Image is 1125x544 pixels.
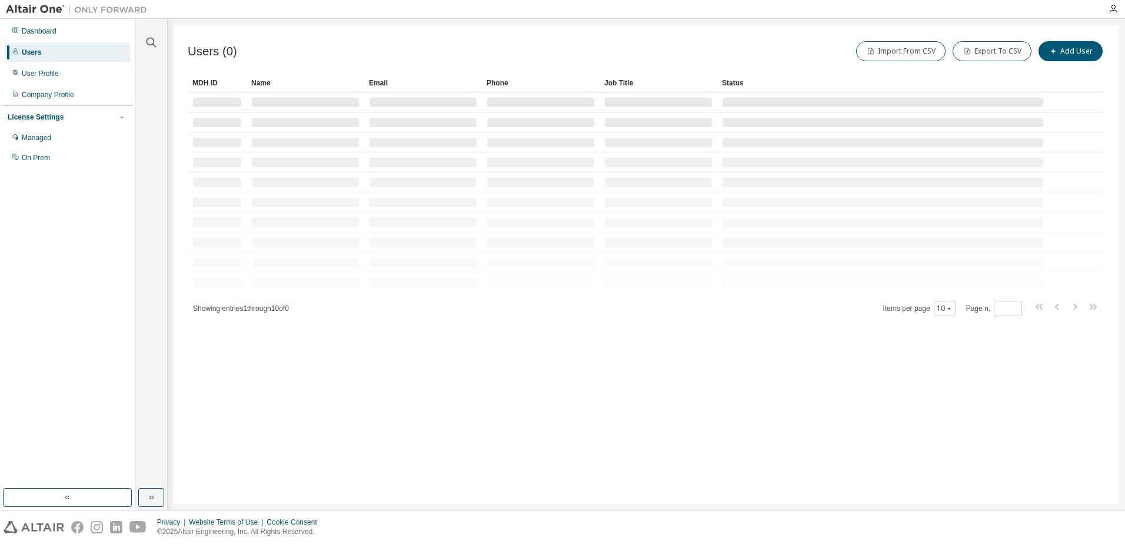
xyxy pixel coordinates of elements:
[91,521,103,533] img: instagram.svg
[189,518,267,527] div: Website Terms of Use
[110,521,122,533] img: linkedin.svg
[188,45,237,58] span: Users (0)
[6,4,153,15] img: Altair One
[22,153,50,162] div: On Prem
[369,74,477,92] div: Email
[937,304,953,313] button: 10
[22,48,41,57] div: Users
[71,521,84,533] img: facebook.svg
[883,301,956,316] span: Items per page
[129,521,147,533] img: youtube.svg
[953,41,1031,61] button: Export To CSV
[966,301,1022,316] span: Page n.
[267,518,324,527] div: Cookie Consent
[22,133,51,142] div: Managed
[251,74,360,92] div: Name
[722,74,1044,92] div: Status
[856,41,946,61] button: Import From CSV
[22,90,74,99] div: Company Profile
[192,74,242,92] div: MDH ID
[22,26,56,36] div: Dashboard
[8,112,64,122] div: License Settings
[604,74,713,92] div: Job Title
[157,518,189,527] div: Privacy
[193,304,289,313] span: Showing entries 1 through 10 of 0
[22,69,59,78] div: User Profile
[487,74,595,92] div: Phone
[1039,41,1103,61] button: Add User
[4,521,64,533] img: altair_logo.svg
[157,527,324,537] p: © 2025 Altair Engineering, Inc. All Rights Reserved.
